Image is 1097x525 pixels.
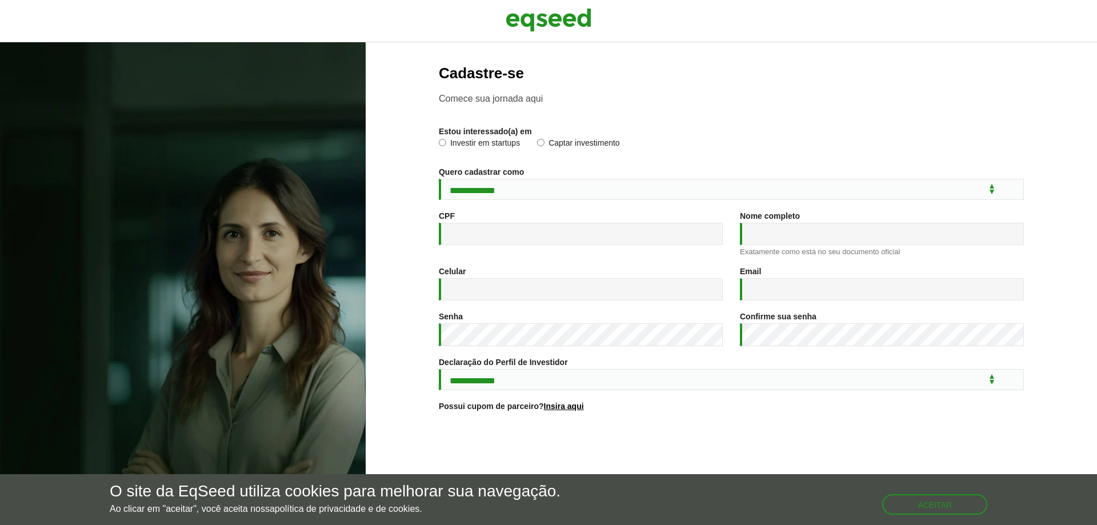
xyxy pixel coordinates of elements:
[740,312,816,320] label: Confirme sua senha
[439,402,584,410] label: Possui cupom de parceiro?
[275,504,420,514] a: política de privacidade e de cookies
[544,402,584,410] a: Insira aqui
[740,248,1024,255] div: Exatamente como está no seu documento oficial
[439,358,568,366] label: Declaração do Perfil de Investidor
[439,212,455,220] label: CPF
[882,494,987,515] button: Aceitar
[439,127,532,135] label: Estou interessado(a) em
[740,267,761,275] label: Email
[439,168,524,176] label: Quero cadastrar como
[439,139,520,150] label: Investir em startups
[110,503,560,514] p: Ao clicar em "aceitar", você aceita nossa .
[110,483,560,500] h5: O site da EqSeed utiliza cookies para melhorar sua navegação.
[439,267,466,275] label: Celular
[439,65,1024,82] h2: Cadastre-se
[537,139,620,150] label: Captar investimento
[740,212,800,220] label: Nome completo
[537,139,545,146] input: Captar investimento
[644,424,818,469] iframe: reCAPTCHA
[506,6,591,34] img: EqSeed Logo
[439,312,463,320] label: Senha
[439,139,446,146] input: Investir em startups
[439,93,1024,104] p: Comece sua jornada aqui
